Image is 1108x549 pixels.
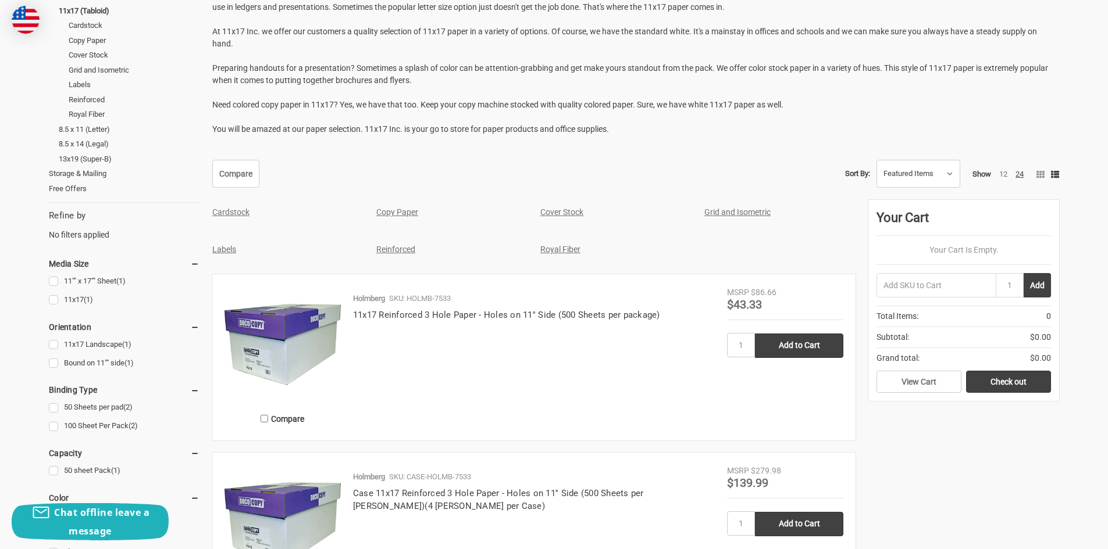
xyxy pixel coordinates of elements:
input: Add to Cart [755,512,843,536]
span: $279.98 [751,466,781,475]
a: Grid and Isometric [69,63,199,78]
span: $0.00 [1030,352,1051,364]
a: 50 Sheets per pad [49,400,199,415]
img: duty and tax information for United States [12,6,40,34]
p: Holmberg [353,293,385,304]
a: Check out [966,371,1051,393]
h5: Capacity [49,446,199,460]
p: SKU: CASE-HOLMB-7533 [389,471,471,483]
span: Need colored copy paper in 11x17? Yes, we have that too. Keep your copy machine stocked with qual... [212,100,783,109]
span: (2) [129,421,138,430]
a: Case 11x17 Reinforced 3 Hole Paper - Holes on 11'' Side (500 Sheets per [PERSON_NAME])(4 [PERSON_... [353,488,644,512]
span: (2) [123,403,133,411]
div: No filters applied [49,209,199,241]
a: Free Offers [49,181,199,196]
span: (1) [111,466,120,475]
a: 13x19 (Super-B) [59,152,199,167]
span: (1) [124,358,134,367]
a: 11x17 (Tabloid) [59,3,199,19]
div: MSRP [727,286,749,299]
a: Reinforced [376,245,415,254]
a: 11x17 Landscape [49,337,199,353]
span: At 11x17 Inc. we offer our customers a quality selection of 11x17 paper in a variety of options. ... [212,27,1037,48]
span: 0 [1046,310,1051,322]
a: Storage & Mailing [49,166,199,181]
div: Your Cart [877,208,1051,236]
span: Subtotal: [877,331,909,343]
span: Show [972,170,991,178]
p: SKU: HOLMB-7533 [389,293,451,304]
span: Preparing handouts for a presentation? Sometimes a splash of color can be attention-grabbing and ... [212,63,1048,85]
label: Compare [225,409,341,428]
h5: Media Size [49,257,199,271]
span: (1) [116,277,126,285]
a: Royal Fiber [69,107,199,122]
a: Grid and Isometric [704,207,771,217]
span: $43.33 [727,297,762,311]
a: 8.5 x 11 (Letter) [59,122,199,137]
a: Reinforced [69,92,199,107]
input: Compare [261,415,268,422]
span: Grand total: [877,352,920,364]
a: Royal Fiber [540,245,580,254]
input: Add SKU to Cart [877,273,996,297]
a: 8.5 x 14 (Legal) [59,137,199,152]
span: $139.99 [727,476,768,490]
a: 24 [1016,170,1024,178]
a: Copy Paper [69,33,199,48]
p: Your Cart Is Empty. [877,244,1051,256]
label: Sort By: [845,165,870,182]
p: Holmberg [353,471,385,483]
h5: Orientation [49,320,199,334]
span: $0.00 [1030,331,1051,343]
a: 12 [999,170,1007,178]
a: Cover Stock [540,207,583,217]
h5: Refine by [49,209,199,223]
span: You will be amazed at our paper selection. 11x17 Inc. is your go to store for paper products and ... [212,124,609,134]
h5: Binding Type [49,383,199,397]
div: MSRP [727,465,749,477]
button: Add [1024,273,1051,297]
a: Cover Stock [69,48,199,63]
a: Cardstock [69,18,199,33]
span: (1) [122,340,131,349]
img: 11x17 Reinforced 3 Hole Paper - Holes on 11'' Side (500 Sheets per package) [225,286,341,403]
a: Bound on 11"" side [49,356,199,371]
a: Compare [212,160,259,188]
h5: Color [49,491,199,505]
a: Labels [69,77,199,92]
a: 50 sheet Pack [49,463,199,479]
span: Chat offline leave a message [54,506,149,537]
a: Cardstock [212,207,250,217]
button: Chat offline leave a message [12,503,169,540]
a: 11x17 Reinforced 3 Hole Paper - Holes on 11'' Side (500 Sheets per package) [353,310,660,320]
a: Labels [212,245,236,254]
a: 11"" x 17"" Sheet [49,274,199,289]
a: 11x17 [49,292,199,308]
a: 100 Sheet Per Pack [49,418,199,434]
span: Total Items: [877,310,918,322]
a: Copy Paper [376,207,418,217]
a: View Cart [877,371,961,393]
input: Add to Cart [755,333,843,358]
span: (1) [84,295,93,304]
span: $86.66 [751,288,776,297]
